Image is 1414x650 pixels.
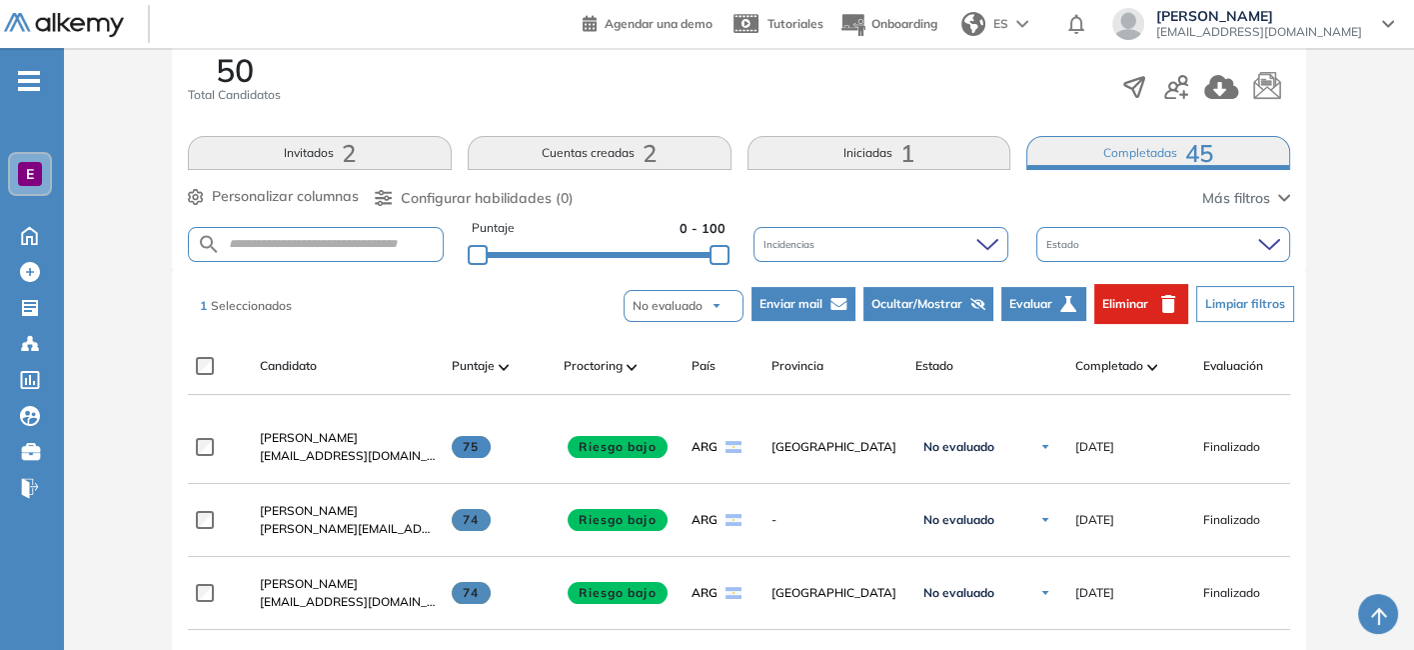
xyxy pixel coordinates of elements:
[1156,8,1362,24] span: [PERSON_NAME]
[863,287,993,321] button: Ocultar/Mostrar
[568,436,668,458] span: Riesgo bajo
[468,136,731,170] button: Cuentas creadas2
[260,430,358,445] span: [PERSON_NAME]
[188,86,281,104] span: Total Candidatos
[627,364,637,370] img: [missing "en.ARROW_ALT" translation]
[260,593,436,611] span: [EMAIL_ADDRESS][DOMAIN_NAME]
[260,576,358,591] span: [PERSON_NAME]
[605,16,712,31] span: Agendar una demo
[1196,286,1294,322] button: Limpiar filtros
[1075,511,1114,529] span: [DATE]
[197,232,221,257] img: SEARCH_ALT
[568,509,668,531] span: Riesgo bajo
[200,298,207,313] span: 1
[260,503,358,518] span: [PERSON_NAME]
[923,585,994,601] span: No evaluado
[1203,584,1260,602] span: Finalizado
[725,587,741,599] img: ARG
[4,13,124,38] img: Logo
[915,357,953,375] span: Estado
[771,511,899,529] span: -
[260,429,436,447] a: [PERSON_NAME]
[725,441,741,453] img: ARG
[1075,584,1114,602] span: [DATE]
[401,188,574,209] span: Configurar habilidades (0)
[216,54,254,86] span: 50
[839,3,937,46] button: Onboarding
[692,511,717,529] span: ARG
[260,520,436,538] span: [PERSON_NAME][EMAIL_ADDRESS][DOMAIN_NAME]
[472,219,515,238] span: Puntaje
[923,512,994,528] span: No evaluado
[753,227,1007,262] div: Incidencias
[633,297,703,315] span: No evaluado
[1147,364,1157,370] img: [missing "en.ARROW_ALT" translation]
[564,357,623,375] span: Proctoring
[260,447,436,465] span: [EMAIL_ADDRESS][DOMAIN_NAME]
[212,186,359,207] span: Personalizar columnas
[692,438,717,456] span: ARG
[1039,441,1051,453] img: Ícono de flecha
[771,357,823,375] span: Provincia
[763,237,818,252] span: Incidencias
[751,287,855,321] button: Enviar mail
[1075,357,1143,375] span: Completado
[568,582,668,604] span: Riesgo bajo
[1075,438,1114,456] span: [DATE]
[767,16,823,31] span: Tutoriales
[1156,24,1362,40] span: [EMAIL_ADDRESS][DOMAIN_NAME]
[692,357,715,375] span: País
[188,186,359,207] button: Personalizar columnas
[1046,237,1083,252] span: Estado
[1102,295,1148,313] span: Eliminar
[680,219,725,238] span: 0 - 100
[188,136,452,170] button: Invitados2
[710,300,722,312] img: arrow
[1009,295,1052,313] span: Evaluar
[961,12,985,36] img: world
[692,584,717,602] span: ARG
[871,295,962,313] span: Ocultar/Mostrar
[1094,284,1188,324] button: Eliminar
[452,582,491,604] span: 74
[1202,188,1290,209] button: Más filtros
[871,16,937,31] span: Onboarding
[1203,438,1260,456] span: Finalizado
[1203,357,1263,375] span: Evaluación
[771,438,899,456] span: [GEOGRAPHIC_DATA]
[1001,287,1086,321] button: Evaluar
[18,79,40,83] i: -
[452,436,491,458] span: 75
[759,295,822,313] span: Enviar mail
[1203,511,1260,529] span: Finalizado
[725,514,741,526] img: ARG
[1039,514,1051,526] img: Ícono de flecha
[771,584,899,602] span: [GEOGRAPHIC_DATA]
[452,357,495,375] span: Puntaje
[1036,227,1290,262] div: Estado
[1202,188,1270,209] span: Más filtros
[993,15,1008,33] span: ES
[211,298,292,313] span: Seleccionados
[1039,587,1051,599] img: Ícono de flecha
[1016,20,1028,28] img: arrow
[583,10,712,34] a: Agendar una demo
[747,136,1011,170] button: Iniciadas1
[260,357,317,375] span: Candidato
[260,575,436,593] a: [PERSON_NAME]
[260,502,436,520] a: [PERSON_NAME]
[499,364,509,370] img: [missing "en.ARROW_ALT" translation]
[452,509,491,531] span: 74
[923,439,994,455] span: No evaluado
[1026,136,1290,170] button: Completadas45
[26,166,34,182] span: E
[375,188,574,209] button: Configurar habilidades (0)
